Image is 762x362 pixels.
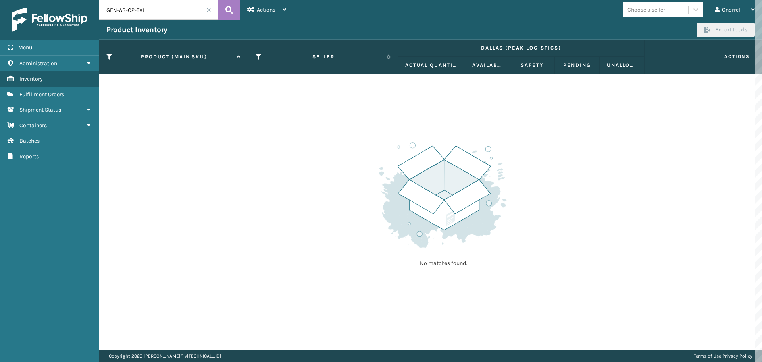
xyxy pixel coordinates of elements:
div: | [694,350,752,362]
span: Actions [647,50,754,63]
span: Actions [257,6,275,13]
label: Unallocated [607,62,637,69]
p: Copyright 2023 [PERSON_NAME]™ v [TECHNICAL_ID] [109,350,221,362]
h3: Product Inventory [106,25,167,35]
label: Available [472,62,502,69]
span: Menu [18,44,32,51]
a: Terms of Use [694,353,721,359]
label: Seller [264,53,382,60]
button: Export to .xls [697,23,755,37]
span: Fulfillment Orders [19,91,64,98]
img: logo [12,8,87,32]
label: Dallas (Peak Logistics) [405,45,637,52]
label: Safety [517,62,547,69]
span: Shipment Status [19,106,61,113]
div: Choose a seller [627,6,665,14]
label: Pending [562,62,592,69]
label: Actual Quantity [405,62,458,69]
span: Containers [19,122,47,129]
label: Product (MAIN SKU) [115,53,233,60]
span: Inventory [19,75,43,82]
span: Batches [19,137,40,144]
span: Administration [19,60,57,67]
span: Reports [19,153,39,160]
a: Privacy Policy [722,353,752,359]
